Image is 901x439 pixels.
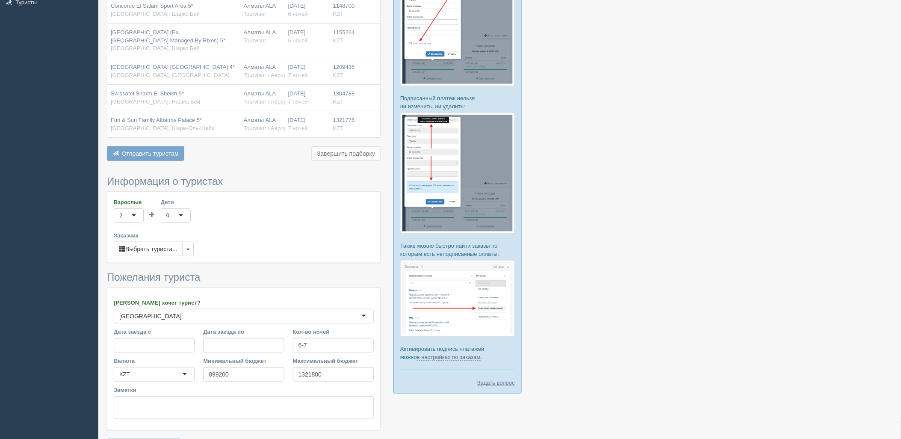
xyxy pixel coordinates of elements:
div: [DATE] [288,90,326,106]
span: Tourvisor / Аврора-БГ [244,125,298,131]
div: Алматы ALA [244,2,281,18]
div: Алматы ALA [244,116,281,132]
span: 6 ночей [288,11,308,17]
button: Выбрать туриста... [114,242,183,256]
label: Кол-во ночей [293,328,374,336]
div: [GEOGRAPHIC_DATA] [119,312,182,320]
span: [GEOGRAPHIC_DATA], Наама Бей [111,98,200,105]
span: [GEOGRAPHIC_DATA], [GEOGRAPHIC_DATA] [111,72,230,78]
p: Подписанный платеж нельзя ни изменить, ни удалить: [400,94,515,110]
span: KZT [333,37,344,44]
input: 7-10 или 7,10,14 [293,338,374,353]
a: в настройках по заказам [417,354,481,361]
img: %D0%BF%D0%BE%D0%B4%D1%82%D0%B2%D0%B5%D1%80%D0%B6%D0%B4%D0%B5%D0%BD%D0%B8%D0%B5-%D0%BE%D0%BF%D0%BB... [400,260,515,336]
button: Отправить туристам [107,146,184,161]
div: [DATE] [288,29,326,44]
span: 7 ночей [288,72,308,78]
span: 1304788 [333,90,355,97]
span: [GEOGRAPHIC_DATA], Шаркс Бей [111,11,200,17]
span: [GEOGRAPHIC_DATA], Шаркс Бей [111,45,200,51]
img: %D0%BF%D0%BE%D0%B4%D1%82%D0%B2%D0%B5%D1%80%D0%B6%D0%B4%D0%B5%D0%BD%D0%B8%D0%B5-%D0%BE%D0%BF%D0%BB... [400,113,515,233]
span: 7 ночей [288,98,308,105]
span: Fun & Sun Family Albatros Palace 5* [111,117,202,123]
label: Валюта [114,357,195,365]
span: KZT [333,72,344,78]
span: Tourvisor [244,11,266,17]
div: 0 [166,211,169,220]
div: [DATE] [288,116,326,132]
h3: Информация о туристах [107,176,381,187]
div: [DATE] [288,63,326,79]
label: Взрослые [114,198,144,206]
label: Дата заезда по [203,328,284,336]
label: Дети [161,198,191,206]
label: Максимальный бюджет [293,357,374,365]
a: Задать вопрос [477,379,515,387]
span: Пожелания туриста [107,271,200,283]
span: 1148700 [333,3,355,9]
label: Заказчик [114,231,374,240]
button: Завершить подборку [311,146,381,161]
span: 1321776 [333,117,355,123]
div: Алматы ALA [244,90,281,106]
span: [GEOGRAPHIC_DATA], Шарм-Эль-Шейх [111,125,215,131]
div: 2 [119,211,122,220]
span: [GEOGRAPHIC_DATA] (Ex. [GEOGRAPHIC_DATA] Managed By Rixos) 5* [111,29,225,44]
span: [GEOGRAPHIC_DATA] [GEOGRAPHIC_DATA] 4* [111,64,235,70]
span: Tourvisor / Аврора-БГ [244,98,298,105]
label: Заметки [114,386,374,394]
p: Также можно быстро найти заказы по которым есть неподписанные оплаты: [400,242,515,258]
span: Tourvisor [244,37,266,44]
label: Минимальный бюджет [203,357,284,365]
span: KZT [333,125,344,131]
span: KZT [333,11,344,17]
label: [PERSON_NAME] хочет турист? [114,299,374,307]
div: [DATE] [288,2,326,18]
span: 7 ночей [288,125,308,131]
span: Отправить туристам [122,150,179,157]
span: Swissotel Sharm El Sheikh 5* [111,90,184,97]
div: Алматы ALA [244,63,281,79]
div: KZT [119,370,130,379]
span: 6 ночей [288,37,308,44]
span: KZT [333,98,344,105]
label: Дата заезда с [114,328,195,336]
p: Активировать подпись платежей можно . [400,345,515,361]
span: 1209436 [333,64,355,70]
span: Concorde El Salam Sport Area 5* [111,3,193,9]
span: Tourvisor / Аврора-БГ [244,72,298,78]
div: Алматы ALA [244,29,281,44]
span: 1155264 [333,29,355,36]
